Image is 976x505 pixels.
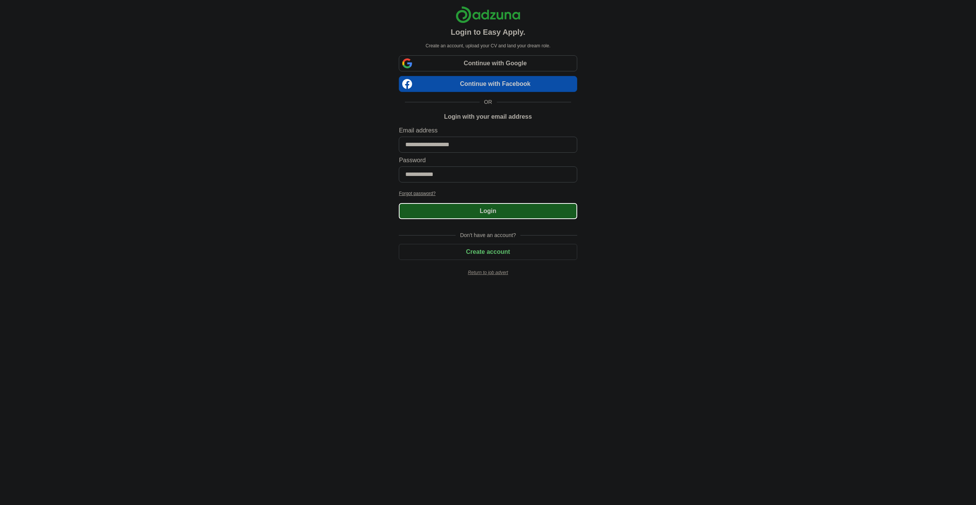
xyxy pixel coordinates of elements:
[399,190,577,197] a: Forgot password?
[400,42,575,49] p: Create an account, upload your CV and land your dream role.
[399,269,577,276] a: Return to job advert
[399,126,577,135] label: Email address
[399,203,577,219] button: Login
[399,156,577,165] label: Password
[456,6,520,23] img: Adzuna logo
[480,98,497,106] span: OR
[456,231,521,239] span: Don't have an account?
[399,76,577,92] a: Continue with Facebook
[444,112,532,121] h1: Login with your email address
[451,26,525,38] h1: Login to Easy Apply.
[399,244,577,260] button: Create account
[399,55,577,71] a: Continue with Google
[399,248,577,255] a: Create account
